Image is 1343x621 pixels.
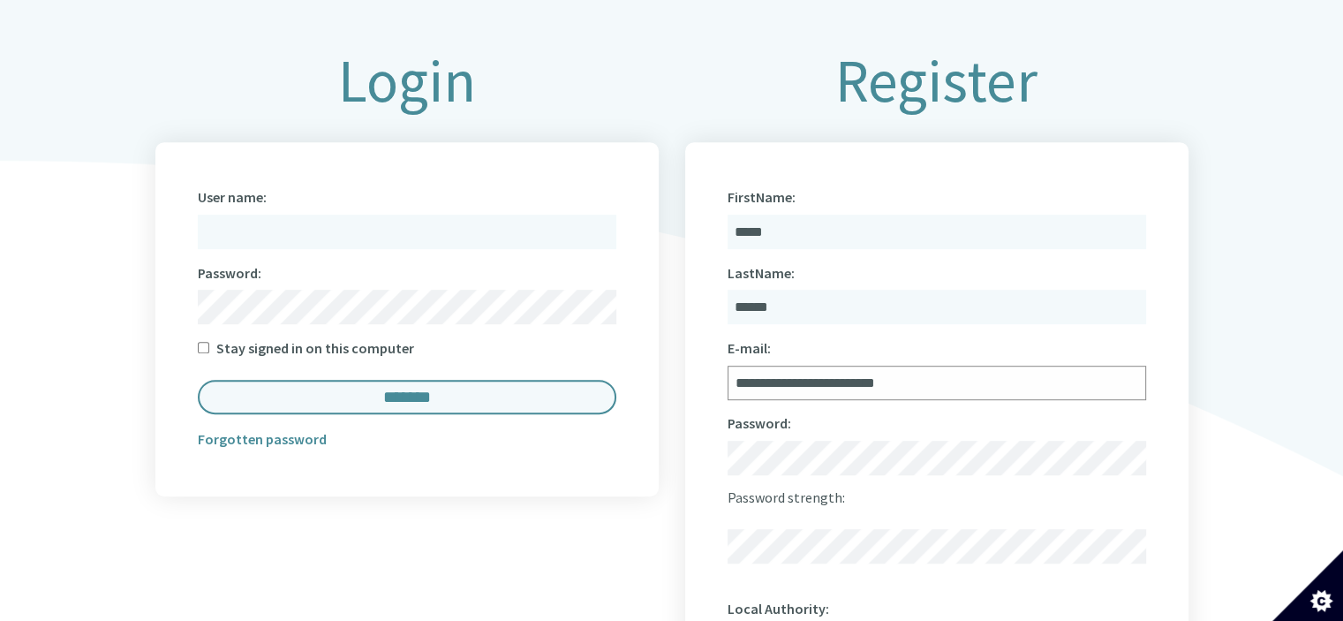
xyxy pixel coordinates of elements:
label: Password: [728,411,791,436]
label: FirstName: [728,185,796,210]
label: E-mail: [728,336,771,361]
span: Password strength: [728,488,845,506]
label: User name: [198,185,267,210]
h1: Register [685,49,1188,114]
h1: Login [155,49,659,114]
button: Set cookie preferences [1272,550,1343,621]
label: Stay signed in on this computer [216,336,414,361]
label: LastName: [728,261,795,286]
a: Forgotten password [198,428,327,450]
label: Password: [198,261,261,286]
